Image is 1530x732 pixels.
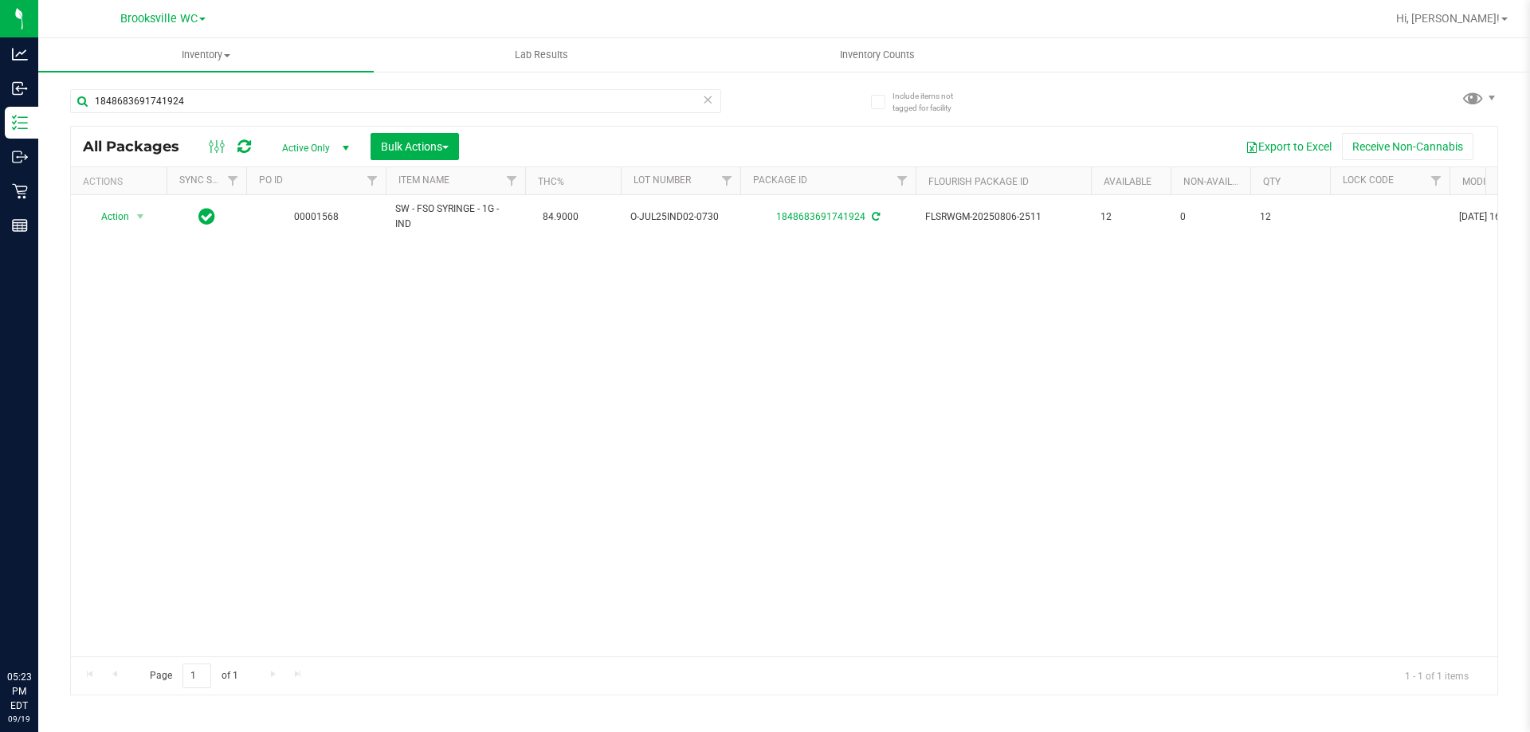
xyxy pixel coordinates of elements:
[1263,176,1281,187] a: Qty
[925,209,1081,225] span: FLSRWGM-20250806-2511
[83,138,195,155] span: All Packages
[892,90,972,114] span: Include items not tagged for facility
[776,211,865,222] a: 1848683691741924
[182,663,211,688] input: 1
[1100,209,1161,225] span: 12
[12,115,28,131] inline-svg: Inventory
[294,211,339,222] a: 00001568
[398,174,449,186] a: Item Name
[359,167,386,194] a: Filter
[7,670,31,713] p: 05:23 PM EDT
[1342,133,1473,160] button: Receive Non-Cannabis
[1343,174,1394,186] a: Lock Code
[818,48,936,62] span: Inventory Counts
[371,133,459,160] button: Bulk Actions
[1183,176,1254,187] a: Non-Available
[374,38,709,72] a: Lab Results
[38,48,374,62] span: Inventory
[630,209,731,225] span: O-JUL25IND02-0730
[869,211,880,222] span: Sync from Compliance System
[1180,209,1241,225] span: 0
[493,48,590,62] span: Lab Results
[198,206,215,228] span: In Sync
[535,206,586,229] span: 84.9000
[12,183,28,199] inline-svg: Retail
[538,176,564,187] a: THC%
[928,176,1029,187] a: Flourish Package ID
[12,80,28,96] inline-svg: Inbound
[83,176,160,187] div: Actions
[38,38,374,72] a: Inventory
[70,89,721,113] input: Search Package ID, Item Name, SKU, Lot or Part Number...
[131,206,151,228] span: select
[179,174,241,186] a: Sync Status
[87,206,130,228] span: Action
[12,46,28,62] inline-svg: Analytics
[259,174,283,186] a: PO ID
[12,217,28,233] inline-svg: Reports
[220,167,246,194] a: Filter
[702,89,713,110] span: Clear
[136,663,251,688] span: Page of 1
[381,140,449,153] span: Bulk Actions
[12,149,28,165] inline-svg: Outbound
[1396,12,1500,25] span: Hi, [PERSON_NAME]!
[1260,209,1320,225] span: 12
[634,174,691,186] a: Lot Number
[395,202,516,232] span: SW - FSO SYRINGE - 1G - IND
[1104,176,1151,187] a: Available
[753,174,807,186] a: Package ID
[7,713,31,725] p: 09/19
[1392,663,1481,687] span: 1 - 1 of 1 items
[714,167,740,194] a: Filter
[120,12,198,25] span: Brooksville WC
[499,167,525,194] a: Filter
[709,38,1045,72] a: Inventory Counts
[16,605,64,652] iframe: Resource center
[1423,167,1450,194] a: Filter
[889,167,916,194] a: Filter
[1235,133,1342,160] button: Export to Excel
